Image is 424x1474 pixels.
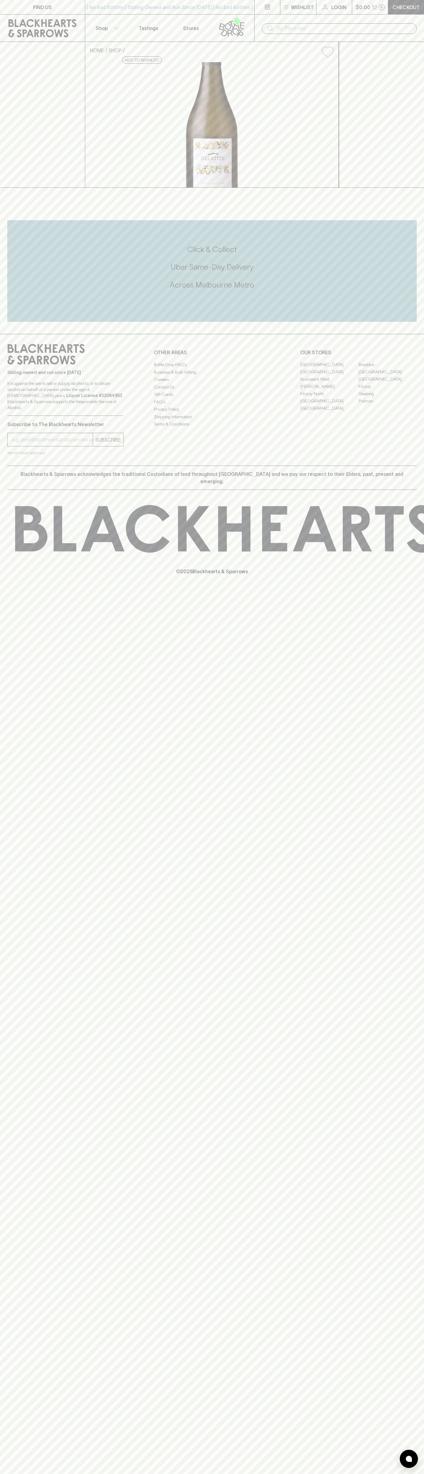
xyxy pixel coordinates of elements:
[300,383,359,390] a: [PERSON_NAME]
[12,435,93,445] input: e.g. jane@blackheartsandsparrows.com.au
[7,369,124,375] p: Sibling owned and run since [DATE]
[139,25,158,32] p: Tastings
[7,244,417,254] h5: Click & Collect
[359,368,417,375] a: [GEOGRAPHIC_DATA]
[93,433,123,446] button: SUBSCRIBE
[154,413,270,420] a: Shipping Information
[300,375,359,383] a: Brunswick West
[406,1456,412,1462] img: bubble-icon
[170,15,212,42] a: Stores
[90,48,104,53] a: HOME
[7,450,124,456] p: We will never spam you
[300,390,359,397] a: Fitzroy North
[95,436,121,443] p: SUBSCRIBE
[154,368,270,376] a: Business & Bulk Gifting
[154,391,270,398] a: Gift Cards
[359,375,417,383] a: [GEOGRAPHIC_DATA]
[96,25,108,32] p: Shop
[85,62,339,187] img: 38840.png
[12,470,412,485] p: Blackhearts & Sparrows acknowledges the traditional Custodians of land throughout [GEOGRAPHIC_DAT...
[154,398,270,406] a: FAQ's
[154,421,270,428] a: Terms & Conditions
[380,5,383,9] p: 0
[300,349,417,356] p: OUR STORES
[331,4,346,11] p: Login
[300,361,359,368] a: [GEOGRAPHIC_DATA]
[7,220,417,322] div: Call to action block
[154,383,270,391] a: Contact Us
[122,56,162,64] button: Add to wishlist
[154,406,270,413] a: Privacy Policy
[300,405,359,412] a: [GEOGRAPHIC_DATA]
[7,262,417,272] h5: Uber Same-Day Delivery
[183,25,199,32] p: Stores
[127,15,170,42] a: Tastings
[7,421,124,428] p: Subscribe to The Blackhearts Newsletter
[7,380,124,411] p: It is against the law to sell or supply alcohol to, or to obtain alcohol on behalf of a person un...
[359,397,417,405] a: Prahran
[7,280,417,290] h5: Across Melbourne Metro
[392,4,420,11] p: Checkout
[291,4,314,11] p: Wishlist
[359,383,417,390] a: Fitzroy
[33,4,52,11] p: FIND US
[359,390,417,397] a: Geelong
[154,376,270,383] a: Careers
[300,368,359,375] a: [GEOGRAPHIC_DATA]
[85,15,128,42] button: Shop
[276,24,412,33] input: Try "Pinot noir"
[319,44,336,60] button: Add to wishlist
[359,361,417,368] a: Braddon
[300,397,359,405] a: [GEOGRAPHIC_DATA]
[66,393,122,398] strong: Liquor License #32064953
[154,349,270,356] p: OTHER AREAS
[109,48,122,53] a: SHOP
[154,361,270,368] a: Bottle Drop FAQ's
[356,4,370,11] p: $0.00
